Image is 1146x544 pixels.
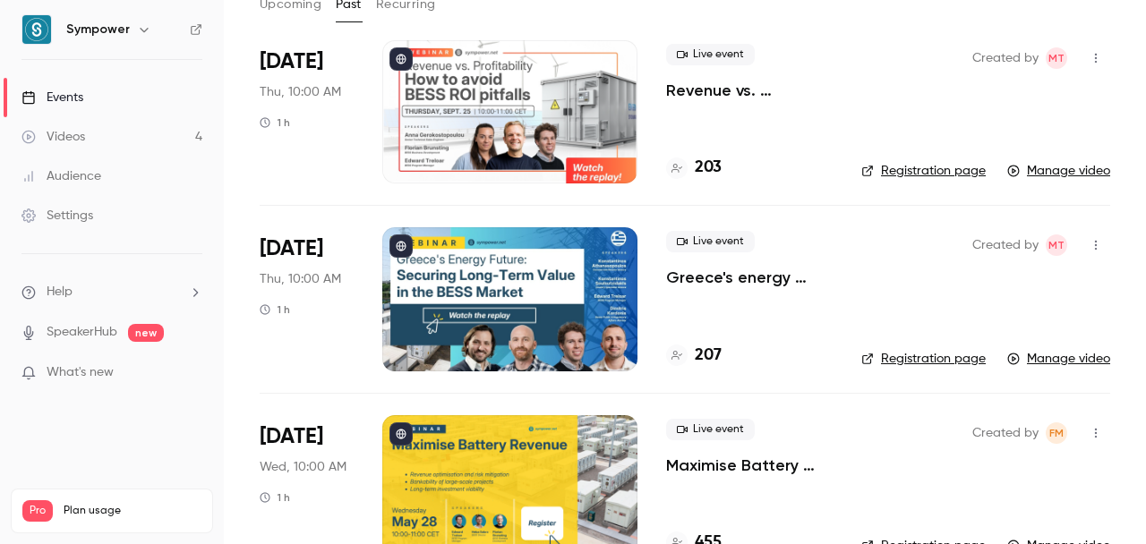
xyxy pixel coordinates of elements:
[861,162,986,180] a: Registration page
[666,44,755,65] span: Live event
[260,270,341,288] span: Thu, 10:00 AM
[21,207,93,225] div: Settings
[64,504,201,518] span: Plan usage
[66,21,130,38] h6: Sympower
[972,422,1039,444] span: Created by
[47,283,73,302] span: Help
[21,128,85,146] div: Videos
[260,422,323,451] span: [DATE]
[1048,47,1065,69] span: MT
[695,156,722,180] h4: 203
[861,350,986,368] a: Registration page
[666,231,755,252] span: Live event
[1048,234,1065,256] span: MT
[47,323,117,342] a: SpeakerHub
[972,234,1039,256] span: Created by
[22,15,51,44] img: Sympower
[695,344,722,368] h4: 207
[181,365,202,381] iframe: Noticeable Trigger
[260,234,323,263] span: [DATE]
[260,458,346,476] span: Wed, 10:00 AM
[666,419,755,440] span: Live event
[972,47,1039,69] span: Created by
[260,115,290,130] div: 1 h
[666,156,722,180] a: 203
[260,227,354,370] div: Jun 19 Thu, 11:00 AM (Europe/Athens)
[128,324,164,342] span: new
[1046,422,1067,444] span: francis mustert
[666,344,722,368] a: 207
[1046,234,1067,256] span: Manon Thomas
[47,363,114,382] span: What's new
[1007,162,1110,180] a: Manage video
[260,47,323,76] span: [DATE]
[1049,422,1064,444] span: fm
[260,40,354,183] div: Sep 25 Thu, 10:00 AM (Europe/Amsterdam)
[260,490,290,505] div: 1 h
[21,283,202,302] li: help-dropdown-opener
[21,167,101,185] div: Audience
[1046,47,1067,69] span: Manon Thomas
[666,455,833,476] a: Maximise Battery Revenue: Building Bankable Projects with Long-Term ROI
[21,89,83,106] div: Events
[1007,350,1110,368] a: Manage video
[260,83,341,101] span: Thu, 10:00 AM
[22,500,53,522] span: Pro
[666,267,833,288] a: Greece's energy future
[666,80,833,101] a: Revenue vs. Profitability: How to Avoid [PERSON_NAME] ROI Pitfalls
[260,302,290,317] div: 1 h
